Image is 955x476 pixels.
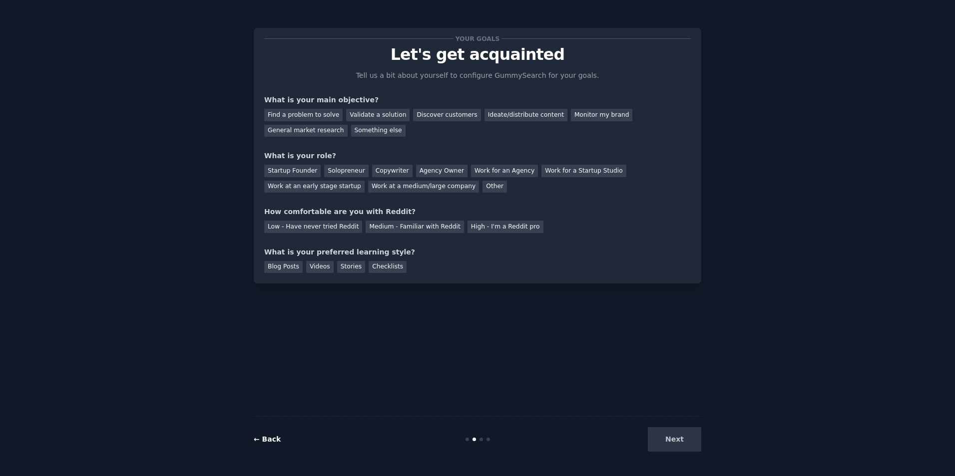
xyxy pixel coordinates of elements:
div: General market research [264,125,348,137]
div: Copywriter [372,165,413,177]
div: Agency Owner [416,165,468,177]
div: Monitor my brand [571,109,632,121]
div: Solopreneur [324,165,368,177]
div: Find a problem to solve [264,109,343,121]
div: High - I'm a Reddit pro [468,221,543,233]
span: Your goals [454,33,501,44]
div: Work for an Agency [471,165,538,177]
div: Startup Founder [264,165,321,177]
div: How comfortable are you with Reddit? [264,207,691,217]
div: Low - Have never tried Reddit [264,221,362,233]
div: Videos [306,261,334,273]
div: What is your role? [264,151,691,161]
div: Discover customers [413,109,480,121]
div: Work at an early stage startup [264,181,365,193]
div: Work for a Startup Studio [541,165,626,177]
p: Let's get acquainted [264,46,691,63]
div: Checklists [369,261,407,273]
div: Ideate/distribute content [484,109,567,121]
div: What is your main objective? [264,95,691,105]
div: Blog Posts [264,261,303,273]
div: Stories [337,261,365,273]
a: ← Back [254,435,281,443]
div: Medium - Familiar with Reddit [366,221,464,233]
div: Validate a solution [346,109,410,121]
p: Tell us a bit about yourself to configure GummySearch for your goals. [352,70,603,81]
div: What is your preferred learning style? [264,247,691,257]
div: Something else [351,125,406,137]
div: Other [482,181,507,193]
div: Work at a medium/large company [368,181,479,193]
